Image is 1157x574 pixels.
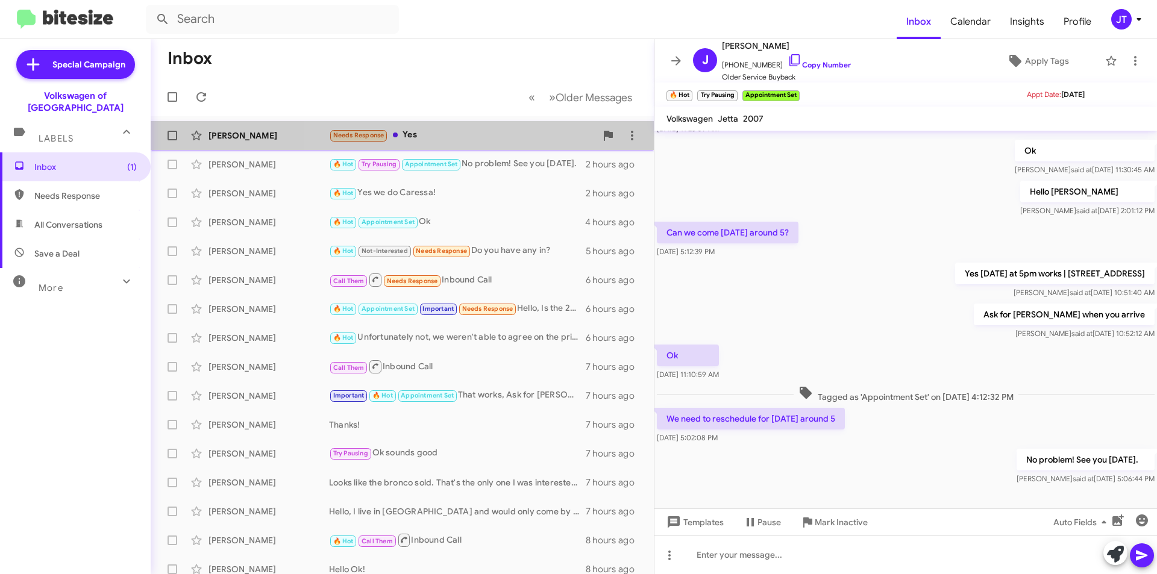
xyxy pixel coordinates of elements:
span: Needs Response [333,131,384,139]
div: Yes [329,128,596,142]
p: Ok [657,345,719,366]
div: Hello, I live in [GEOGRAPHIC_DATA] and would only come by if there was a perfect match. [329,505,586,517]
span: Important [422,305,454,313]
div: Yes we do Caressa! [329,186,586,200]
input: Search [146,5,399,34]
div: 2 hours ago [586,187,644,199]
span: (1) [127,161,137,173]
button: Templates [654,511,733,533]
span: Try Pausing [333,449,368,457]
span: [PERSON_NAME] [722,39,851,53]
span: Jetta [718,113,738,124]
a: Special Campaign [16,50,135,79]
div: [PERSON_NAME] [209,187,329,199]
span: Try Pausing [362,160,397,168]
span: Pause [757,511,781,533]
p: Ok [1015,140,1155,161]
span: » [549,90,556,105]
span: 🔥 Hot [333,218,354,226]
span: [PHONE_NUMBER] [722,53,851,71]
p: Can we come [DATE] around 5? [657,222,798,243]
span: Insights [1000,4,1054,39]
span: [PERSON_NAME] [DATE] 10:51:40 AM [1014,288,1155,297]
p: Hello [PERSON_NAME] [1020,181,1155,202]
p: Yes [DATE] at 5pm works | [STREET_ADDRESS] [955,263,1155,284]
span: Needs Response [462,305,513,313]
span: [PERSON_NAME] [DATE] 5:06:44 PM [1017,474,1155,483]
div: 7 hours ago [586,419,644,431]
span: Tagged as 'Appointment Set' on [DATE] 4:12:32 PM [794,385,1018,403]
span: Call Them [362,537,393,545]
span: said at [1071,165,1092,174]
span: 🔥 Hot [333,537,354,545]
div: 7 hours ago [586,390,644,402]
span: 🔥 Hot [372,392,393,399]
div: Inbound Call [329,359,586,374]
div: 6 hours ago [586,274,644,286]
div: [PERSON_NAME] [209,534,329,546]
div: No problem! See you [DATE]. [329,157,586,171]
span: 🔥 Hot [333,334,354,342]
span: Older Messages [556,91,632,104]
span: More [39,282,63,293]
div: [PERSON_NAME] [209,129,329,142]
small: Appointment Set [742,90,800,101]
span: Needs Response [416,247,467,255]
span: Needs Response [34,190,137,202]
span: said at [1073,474,1094,483]
span: « [528,90,535,105]
span: said at [1076,206,1097,215]
div: [PERSON_NAME] [209,419,329,431]
button: Pause [733,511,791,533]
div: [PERSON_NAME] [209,332,329,344]
span: All Conversations [34,219,102,231]
div: 2 hours ago [586,158,644,170]
span: Mark Inactive [815,511,868,533]
div: [PERSON_NAME] [209,390,329,402]
span: Templates [664,511,724,533]
span: Appointment Set [362,305,415,313]
div: Unfortunately not, we weren't able to agree on the price [329,331,586,345]
span: 🔥 Hot [333,305,354,313]
div: 5 hours ago [586,245,644,257]
p: No problem! See you [DATE]. [1017,449,1155,470]
span: [DATE] 5:12:39 PM [657,247,715,256]
span: Volkswagen [666,113,713,124]
div: Inbound Call [329,532,586,547]
div: 6 hours ago [586,303,644,315]
span: Inbox [897,4,941,39]
div: 7 hours ago [586,361,644,373]
div: Thanks! [329,419,586,431]
span: Appointment Set [401,392,454,399]
span: Labels [39,133,74,144]
div: 8 hours ago [586,534,644,546]
div: [PERSON_NAME] [209,303,329,315]
div: [PERSON_NAME] [209,448,329,460]
span: [DATE] 11:10:59 AM [657,370,719,379]
div: [PERSON_NAME] [209,361,329,373]
div: 7 hours ago [586,505,644,517]
span: Appt Date: [1027,90,1061,99]
div: Inbound Call [329,272,586,287]
span: J [702,51,709,70]
div: [PERSON_NAME] [209,216,329,228]
span: [DATE] [1061,90,1085,99]
div: 4 hours ago [585,216,644,228]
div: [PERSON_NAME] [209,245,329,257]
span: Calendar [941,4,1000,39]
span: Appointment Set [362,218,415,226]
span: 🔥 Hot [333,189,354,197]
div: Do you have any in? [329,244,586,258]
nav: Page navigation example [522,85,639,110]
span: [DATE] 5:02:08 PM [657,433,718,442]
span: Auto Fields [1053,511,1111,533]
div: [PERSON_NAME] [209,158,329,170]
div: Ok sounds good [329,446,586,460]
p: Ask for [PERSON_NAME] when you arrive [974,304,1155,325]
span: [PERSON_NAME] [DATE] 2:01:12 PM [1020,206,1155,215]
div: [PERSON_NAME] [209,476,329,488]
div: [PERSON_NAME] [209,274,329,286]
span: said at [1071,329,1093,338]
a: Profile [1054,4,1101,39]
span: Special Campaign [52,58,125,70]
